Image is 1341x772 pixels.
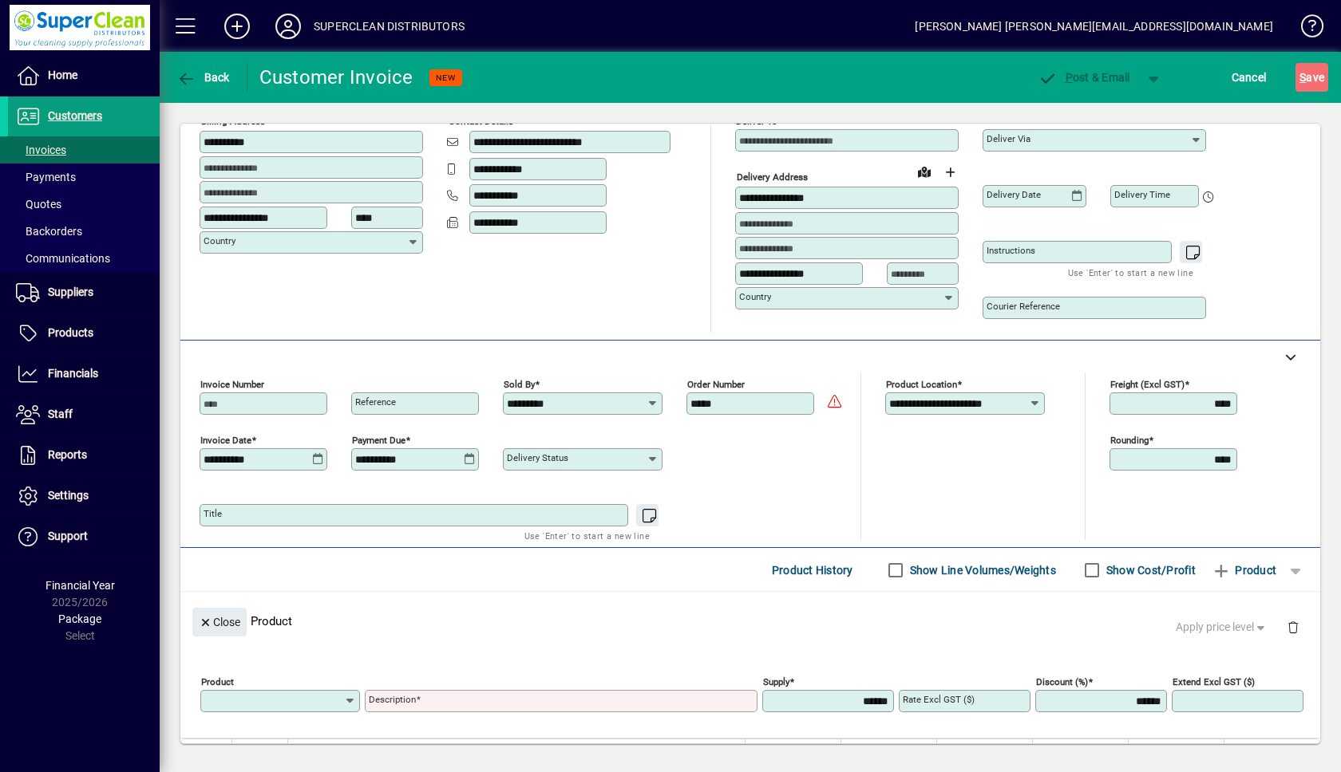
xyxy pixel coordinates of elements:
button: Product History [765,556,860,585]
a: Invoices [8,136,160,163]
mat-label: Sold by [504,379,535,390]
span: P [1066,71,1073,84]
mat-label: Freight (excl GST) [1110,379,1185,390]
mat-label: Courier Reference [987,301,1060,312]
button: Close [192,608,247,636]
span: ost & Email [1038,71,1130,84]
div: [PERSON_NAME] [PERSON_NAME][EMAIL_ADDRESS][DOMAIN_NAME] [915,14,1273,39]
button: Copy to Delivery address [402,104,427,129]
span: Customers [48,109,102,122]
mat-label: Delivery status [507,452,568,463]
a: Quotes [8,191,160,218]
mat-label: Order number [687,379,745,390]
mat-label: Product location [886,379,957,390]
div: Product [180,592,1320,650]
span: Package [58,612,101,625]
mat-label: Delivery time [1114,189,1170,200]
mat-label: Invoice date [200,435,251,446]
a: View on map [912,159,937,184]
mat-label: Extend excl GST ($) [1173,676,1255,687]
a: Staff [8,395,160,435]
a: View on map [376,103,402,128]
mat-label: Country [739,291,771,302]
span: Reports [48,448,87,461]
button: Delete [1274,608,1312,646]
a: Support [8,517,160,557]
span: Staff [48,408,73,420]
mat-label: Discount (%) [1036,676,1088,687]
mat-label: Description [369,694,416,705]
mat-label: Supply [763,676,789,687]
span: Back [176,71,230,84]
button: Post & Email [1030,63,1138,92]
app-page-header-button: Close [188,614,251,628]
mat-label: Invoice number [200,379,264,390]
mat-hint: Use 'Enter' to start a new line [1068,263,1193,282]
span: Quotes [16,198,61,211]
a: Communications [8,245,160,272]
span: Financials [48,367,98,380]
mat-label: Rate excl GST ($) [903,694,975,705]
a: Knowledge Base [1289,3,1321,55]
label: Show Line Volumes/Weights [907,562,1056,578]
a: Suppliers [8,273,160,313]
span: S [1299,71,1306,84]
span: Suppliers [48,286,93,298]
a: Settings [8,476,160,516]
app-page-header-button: Delete [1274,620,1312,634]
a: Home [8,56,160,96]
div: Customer Invoice [259,65,413,90]
span: Invoices [16,144,66,156]
button: Apply price level [1169,613,1275,642]
span: ave [1299,65,1324,90]
a: Reports [8,435,160,475]
label: Show Cost/Profit [1103,562,1196,578]
span: Backorders [16,225,82,238]
span: Cancel [1232,65,1267,90]
mat-label: Title [204,508,222,519]
mat-label: Rounding [1110,435,1149,446]
a: Payments [8,163,160,191]
mat-label: Payment due [352,435,405,446]
span: Settings [48,489,89,502]
button: Cancel [1228,63,1271,92]
button: Add [212,12,263,41]
mat-label: Delivery date [987,189,1041,200]
a: Financials [8,354,160,394]
mat-label: Deliver via [987,133,1030,144]
a: Backorders [8,218,160,245]
span: Apply price level [1176,619,1268,636]
span: Product History [772,557,853,583]
button: Profile [263,12,314,41]
app-page-header-button: Back [160,63,247,92]
span: NEW [436,73,456,83]
a: Products [8,313,160,353]
span: Financial Year [45,579,115,592]
span: Home [48,69,77,81]
button: Save [1296,63,1328,92]
span: Communications [16,252,110,265]
mat-hint: Use 'Enter' to start a new line [524,526,650,545]
span: Support [48,530,88,542]
button: Back [172,63,234,92]
span: Close [199,609,240,636]
span: Payments [16,171,76,183]
mat-label: Country [204,235,235,246]
mat-label: Product [201,676,234,687]
button: Choose address [937,160,963,185]
span: Products [48,326,93,339]
mat-label: Reference [355,396,396,408]
div: SUPERCLEAN DISTRIBUTORS [314,14,465,39]
mat-label: Instructions [987,245,1035,256]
